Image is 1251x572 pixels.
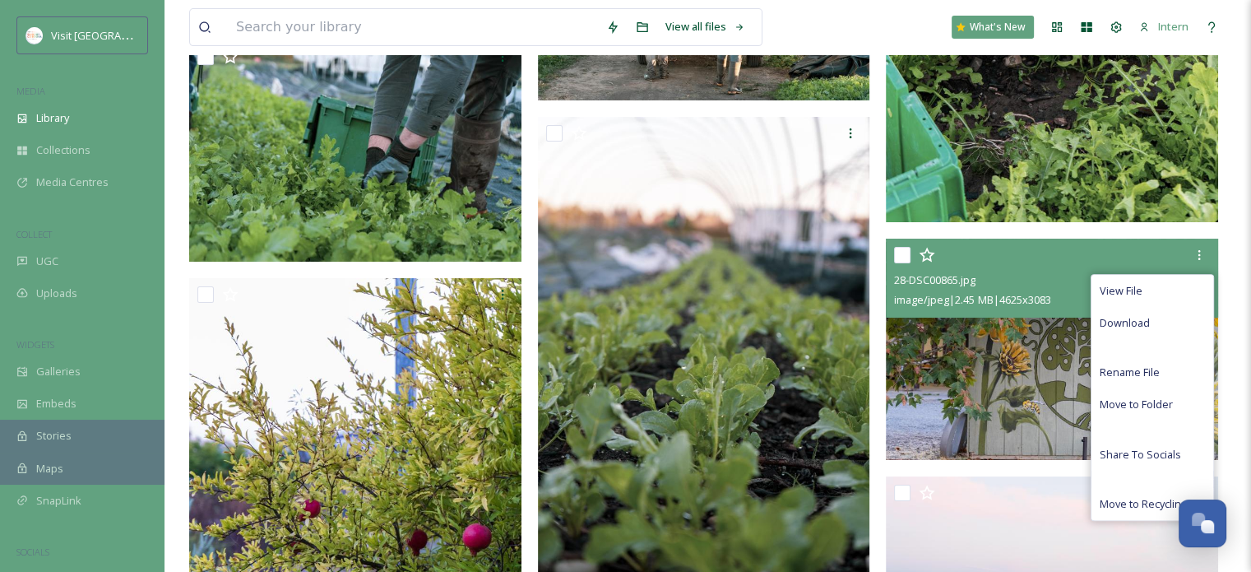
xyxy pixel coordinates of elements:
span: Embeds [36,396,76,412]
span: Move to Recycling Bin [1100,496,1205,512]
span: UGC [36,253,58,269]
span: Library [36,110,69,126]
span: Stories [36,428,72,444]
span: SnapLink [36,493,81,509]
img: images.png [26,27,43,44]
a: View all files [657,11,753,43]
span: Intern [1158,19,1188,34]
span: MEDIA [16,85,45,97]
span: COLLECT [16,228,52,240]
span: Rename File [1100,365,1160,380]
span: Galleries [36,364,81,379]
span: Collections [36,142,90,158]
span: View File [1100,283,1142,299]
span: WIDGETS [16,338,54,351]
span: Media Centres [36,174,109,190]
span: 28-DSC00865.jpg [894,272,975,287]
span: Move to Folder [1100,397,1173,412]
span: Maps [36,461,63,477]
span: Download [1100,315,1150,331]
span: Share To Socials [1100,447,1181,463]
img: 52-DSC00894.jpg [189,40,521,263]
a: What's New [952,16,1034,39]
input: Search your library [228,9,598,45]
span: image/jpeg | 2.45 MB | 4625 x 3083 [894,292,1050,307]
span: SOCIALS [16,546,49,558]
img: 28-DSC00865.jpg [886,239,1218,461]
span: Visit [GEOGRAPHIC_DATA][PERSON_NAME] [51,27,260,43]
a: Intern [1131,11,1197,43]
span: Uploads [36,286,77,301]
button: Open Chat [1179,500,1226,547]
